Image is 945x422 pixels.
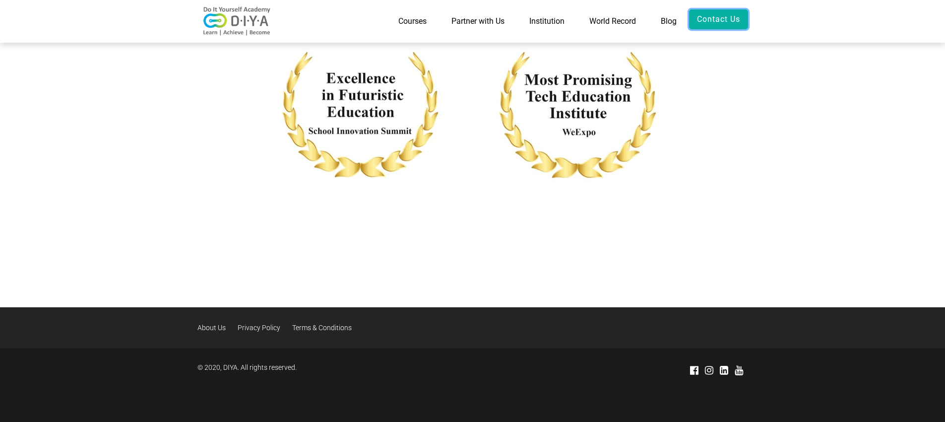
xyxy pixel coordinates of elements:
a: Contact Us [689,9,748,29]
div: © 2020, DIYA. All rights reserved. [190,360,567,380]
a: Institution [517,9,577,33]
a: World Record [577,9,648,33]
img: course-1-9-2021080592935.png [247,42,699,261]
img: logo-v2.png [197,6,277,36]
a: Blog [648,9,689,33]
a: About Us [197,324,236,332]
a: Courses [386,9,439,33]
a: Terms & Conditions [292,324,362,332]
a: Privacy Policy [238,324,290,332]
a: Partner with Us [439,9,517,33]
